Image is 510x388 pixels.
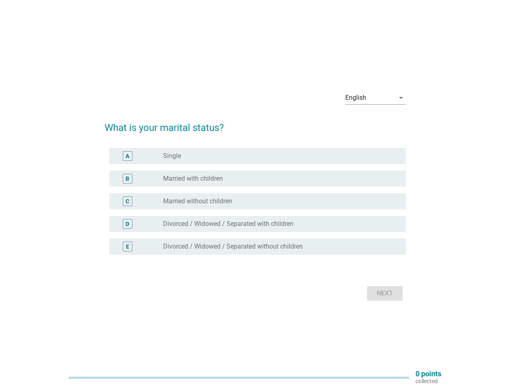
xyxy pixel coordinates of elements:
[126,220,129,228] div: D
[105,112,406,135] h2: What is your marital status?
[163,175,223,183] label: Married with children
[126,242,129,251] div: E
[163,220,294,228] label: Divorced / Widowed / Separated with children
[126,152,129,160] div: A
[416,377,441,385] p: collected
[416,370,441,377] p: 0 points
[163,152,181,160] label: Single
[126,175,129,183] div: B
[126,197,129,206] div: C
[163,242,303,251] label: Divorced / Widowed / Separated without children
[163,197,232,205] label: Married without children
[345,94,366,101] div: English
[396,93,406,103] i: arrow_drop_down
